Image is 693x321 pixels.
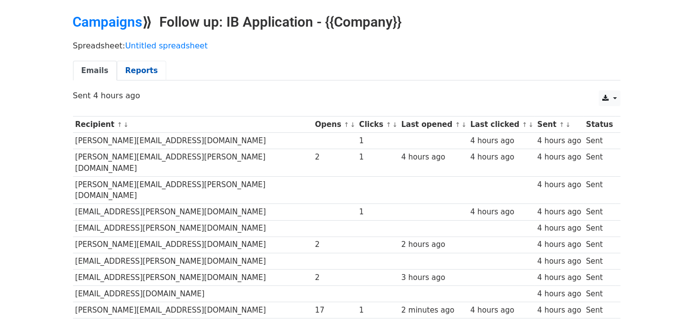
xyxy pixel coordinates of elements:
[584,149,615,177] td: Sent
[537,272,581,283] div: 4 hours ago
[73,302,313,319] td: [PERSON_NAME][EMAIL_ADDRESS][DOMAIN_NAME]
[537,206,581,218] div: 4 hours ago
[584,176,615,204] td: Sent
[468,117,535,133] th: Last clicked
[73,117,313,133] th: Recipient
[471,152,533,163] div: 4 hours ago
[73,204,313,220] td: [EMAIL_ADDRESS][PERSON_NAME][DOMAIN_NAME]
[73,61,117,81] a: Emails
[537,179,581,191] div: 4 hours ago
[117,61,166,81] a: Reports
[584,285,615,302] td: Sent
[537,223,581,234] div: 4 hours ago
[584,302,615,319] td: Sent
[522,121,527,128] a: ↑
[117,121,122,128] a: ↑
[535,117,584,133] th: Sent
[73,14,620,31] h2: ⟫ Follow up: IB Application - {{Company}}
[565,121,571,128] a: ↓
[471,135,533,147] div: 4 hours ago
[73,149,313,177] td: [PERSON_NAME][EMAIL_ADDRESS][PERSON_NAME][DOMAIN_NAME]
[401,272,466,283] div: 3 hours ago
[359,305,397,316] div: 1
[357,117,399,133] th: Clicks
[461,121,467,128] a: ↓
[359,152,397,163] div: 1
[537,288,581,300] div: 4 hours ago
[313,117,357,133] th: Opens
[350,121,356,128] a: ↓
[73,237,313,253] td: [PERSON_NAME][EMAIL_ADDRESS][DOMAIN_NAME]
[315,239,355,250] div: 2
[471,206,533,218] div: 4 hours ago
[537,135,581,147] div: 4 hours ago
[359,206,397,218] div: 1
[73,269,313,285] td: [EMAIL_ADDRESS][PERSON_NAME][DOMAIN_NAME]
[584,253,615,269] td: Sent
[584,204,615,220] td: Sent
[73,285,313,302] td: [EMAIL_ADDRESS][DOMAIN_NAME]
[315,272,355,283] div: 2
[584,133,615,149] td: Sent
[644,274,693,321] iframe: Chat Widget
[584,220,615,237] td: Sent
[537,305,581,316] div: 4 hours ago
[528,121,534,128] a: ↓
[123,121,129,128] a: ↓
[584,117,615,133] th: Status
[386,121,392,128] a: ↑
[559,121,565,128] a: ↑
[471,305,533,316] div: 4 hours ago
[73,176,313,204] td: [PERSON_NAME][EMAIL_ADDRESS][PERSON_NAME][DOMAIN_NAME]
[401,305,466,316] div: 2 minutes ago
[584,269,615,285] td: Sent
[537,152,581,163] div: 4 hours ago
[401,239,466,250] div: 2 hours ago
[73,40,620,51] p: Spreadsheet:
[315,152,355,163] div: 2
[73,220,313,237] td: [EMAIL_ADDRESS][PERSON_NAME][DOMAIN_NAME]
[344,121,349,128] a: ↑
[399,117,468,133] th: Last opened
[537,256,581,267] div: 4 hours ago
[392,121,398,128] a: ↓
[125,41,208,50] a: Untitled spreadsheet
[73,253,313,269] td: [EMAIL_ADDRESS][PERSON_NAME][DOMAIN_NAME]
[584,237,615,253] td: Sent
[537,239,581,250] div: 4 hours ago
[401,152,466,163] div: 4 hours ago
[315,305,355,316] div: 17
[455,121,461,128] a: ↑
[73,133,313,149] td: [PERSON_NAME][EMAIL_ADDRESS][DOMAIN_NAME]
[359,135,397,147] div: 1
[73,14,143,30] a: Campaigns
[73,90,620,101] p: Sent 4 hours ago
